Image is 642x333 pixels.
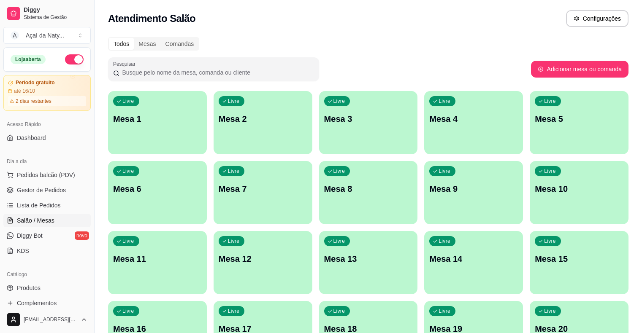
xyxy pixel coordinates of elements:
p: Mesa 9 [429,183,518,195]
div: Todos [109,38,134,50]
a: Produtos [3,281,91,295]
p: Livre [333,238,345,244]
button: Alterar Status [65,54,84,64]
p: Livre [439,98,450,105]
article: Período gratuito [16,80,55,86]
label: Pesquisar [113,60,138,67]
p: Mesa 5 [535,113,623,125]
a: Salão / Mesas [3,214,91,227]
a: Dashboard [3,131,91,145]
p: Mesa 4 [429,113,518,125]
p: Mesa 1 [113,113,202,125]
span: Lista de Pedidos [17,201,61,209]
button: Adicionar mesa ou comanda [531,61,628,78]
button: LivreMesa 12 [214,231,312,294]
p: Livre [333,168,345,175]
p: Livre [122,238,134,244]
p: Mesa 10 [535,183,623,195]
span: Produtos [17,284,41,292]
button: Configurações [566,10,628,27]
p: Livre [544,168,556,175]
a: KDS [3,244,91,258]
div: Comandas [161,38,199,50]
span: Pedidos balcão (PDV) [17,171,75,179]
span: [EMAIL_ADDRESS][DOMAIN_NAME] [24,316,77,323]
input: Pesquisar [119,68,314,77]
span: Complementos [17,299,57,307]
p: Livre [228,168,240,175]
p: Mesa 3 [324,113,413,125]
div: Mesas [134,38,160,50]
div: Catálogo [3,268,91,281]
span: A [11,31,19,40]
button: [EMAIL_ADDRESS][DOMAIN_NAME] [3,309,91,330]
article: 2 dias restantes [16,98,51,105]
a: Lista de Pedidos [3,199,91,212]
p: Livre [228,238,240,244]
span: Gestor de Pedidos [17,186,66,194]
p: Livre [228,98,240,105]
div: Dia a dia [3,155,91,168]
h2: Atendimento Salão [108,12,195,25]
span: Diggy Bot [17,231,43,240]
button: LivreMesa 15 [530,231,628,294]
span: Diggy [24,6,87,14]
p: Livre [439,238,450,244]
p: Mesa 7 [219,183,307,195]
p: Livre [122,168,134,175]
button: LivreMesa 13 [319,231,418,294]
div: Loja aberta [11,55,46,64]
p: Mesa 6 [113,183,202,195]
span: KDS [17,247,29,255]
button: LivreMesa 7 [214,161,312,224]
button: LivreMesa 5 [530,91,628,154]
p: Livre [544,238,556,244]
a: Diggy Botnovo [3,229,91,242]
button: LivreMesa 11 [108,231,207,294]
button: LivreMesa 9 [424,161,523,224]
button: LivreMesa 1 [108,91,207,154]
p: Mesa 11 [113,253,202,265]
button: LivreMesa 8 [319,161,418,224]
article: até 16/10 [14,88,35,94]
a: Gestor de Pedidos [3,183,91,197]
span: Sistema de Gestão [24,14,87,21]
p: Livre [439,168,450,175]
p: Livre [544,308,556,314]
a: DiggySistema de Gestão [3,3,91,24]
p: Livre [228,308,240,314]
p: Mesa 12 [219,253,307,265]
a: Complementos [3,296,91,310]
div: Açaí da Naty ... [26,31,64,40]
a: Período gratuitoaté 16/102 dias restantes [3,75,91,111]
p: Livre [544,98,556,105]
button: Pedidos balcão (PDV) [3,168,91,182]
p: Mesa 2 [219,113,307,125]
span: Dashboard [17,134,46,142]
p: Livre [122,308,134,314]
p: Mesa 8 [324,183,413,195]
p: Livre [439,308,450,314]
p: Livre [122,98,134,105]
button: LivreMesa 14 [424,231,523,294]
p: Mesa 15 [535,253,623,265]
p: Livre [333,308,345,314]
button: Select a team [3,27,91,44]
button: LivreMesa 6 [108,161,207,224]
p: Mesa 13 [324,253,413,265]
p: Mesa 14 [429,253,518,265]
div: Acesso Rápido [3,118,91,131]
p: Livre [333,98,345,105]
button: LivreMesa 3 [319,91,418,154]
button: LivreMesa 10 [530,161,628,224]
button: LivreMesa 2 [214,91,312,154]
span: Salão / Mesas [17,216,54,225]
button: LivreMesa 4 [424,91,523,154]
